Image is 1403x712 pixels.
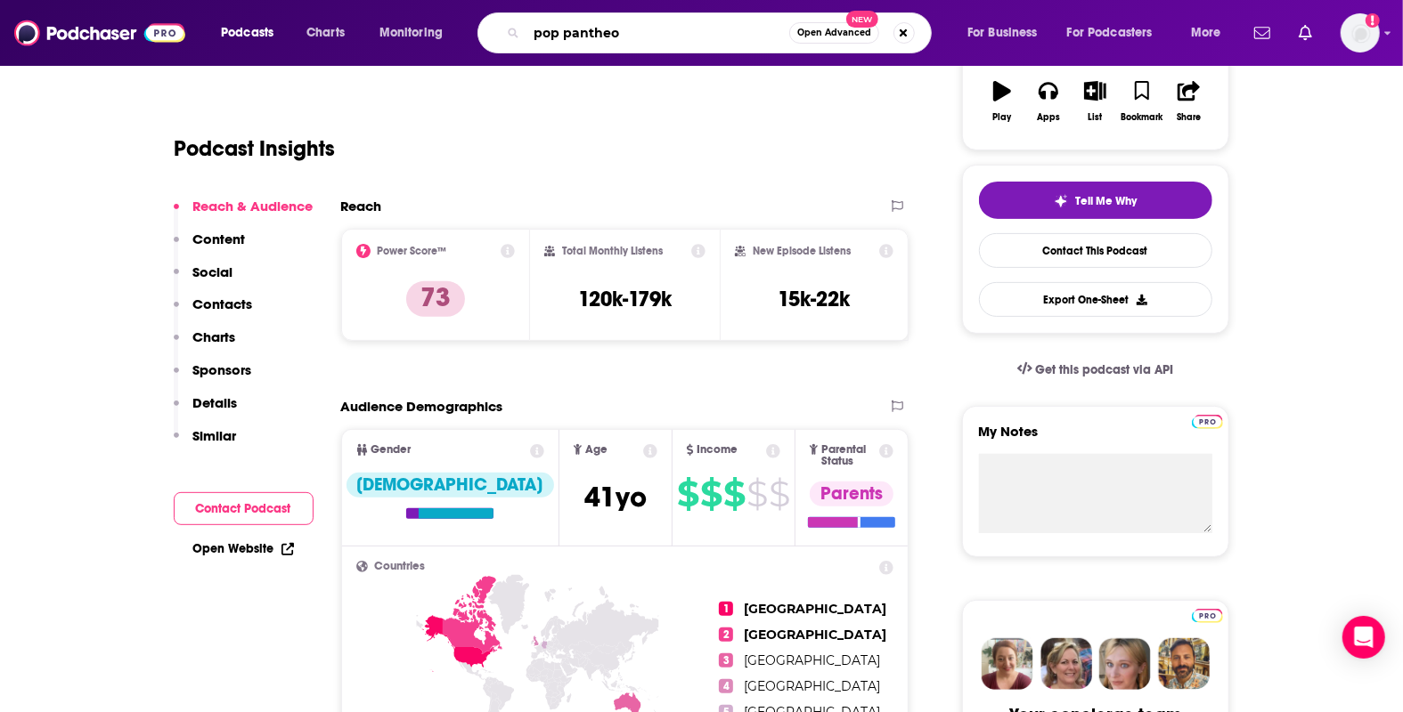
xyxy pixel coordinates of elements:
[979,233,1212,268] a: Contact This Podcast
[697,444,738,456] span: Income
[1121,112,1162,123] div: Bookmark
[1192,606,1223,623] a: Pro website
[174,198,314,231] button: Reach & Audience
[1192,609,1223,623] img: Podchaser Pro
[979,282,1212,317] button: Export One-Sheet
[979,69,1025,133] button: Play
[779,286,851,312] h3: 15k-22k
[174,361,252,394] button: Sponsors
[1177,112,1201,123] div: Share
[797,28,871,37] span: Open Advanced
[744,601,886,617] span: [GEOGRAPHIC_DATA]
[1341,13,1380,53] img: User Profile
[719,627,733,642] span: 2
[193,231,246,247] p: Content
[723,480,745,508] span: $
[846,11,878,28] span: New
[371,444,412,456] span: Gender
[1342,616,1385,659] div: Open Intercom Messenger
[585,444,608,456] span: Age
[1035,362,1173,377] span: Get this podcast via API
[174,394,238,427] button: Details
[746,480,767,508] span: $
[821,444,877,467] span: Parental Status
[193,541,294,556] a: Open Website
[1158,638,1210,690] img: Jon Profile
[367,19,466,47] button: open menu
[379,20,443,45] span: Monitoring
[769,480,789,508] span: $
[1072,69,1118,133] button: List
[406,281,465,317] p: 73
[1056,19,1179,47] button: open menu
[744,678,880,694] span: [GEOGRAPHIC_DATA]
[193,198,314,214] p: Reach & Audience
[1075,194,1137,208] span: Tell Me Why
[494,12,949,53] div: Search podcasts, credits, & more...
[562,245,663,257] h2: Total Monthly Listens
[982,638,1033,690] img: Sydney Profile
[810,481,893,506] div: Parents
[1341,13,1380,53] span: Logged in as WorldWide452
[1366,13,1380,28] svg: Add a profile image
[753,245,851,257] h2: New Episode Listens
[979,423,1212,454] label: My Notes
[174,263,233,296] button: Social
[1191,20,1221,45] span: More
[221,20,273,45] span: Podcasts
[979,182,1212,219] button: tell me why sparkleTell Me Why
[1247,18,1277,48] a: Show notifications dropdown
[193,263,233,280] p: Social
[719,653,733,667] span: 3
[1341,13,1380,53] button: Show profile menu
[193,295,253,312] p: Contacts
[526,19,789,47] input: Search podcasts, credits, & more...
[193,361,252,378] p: Sponsors
[175,135,336,162] h1: Podcast Insights
[193,328,236,345] p: Charts
[1054,194,1068,208] img: tell me why sparkle
[1179,19,1244,47] button: open menu
[1165,69,1211,133] button: Share
[789,22,879,44] button: Open AdvancedNew
[744,652,880,668] span: [GEOGRAPHIC_DATA]
[1089,112,1103,123] div: List
[955,19,1060,47] button: open menu
[700,480,722,508] span: $
[174,427,237,460] button: Similar
[208,19,297,47] button: open menu
[1003,348,1188,392] a: Get this podcast via API
[295,19,355,47] a: Charts
[1099,638,1151,690] img: Jules Profile
[744,627,886,643] span: [GEOGRAPHIC_DATA]
[174,295,253,328] button: Contacts
[174,231,246,263] button: Content
[1192,412,1223,429] a: Pro website
[341,398,503,415] h2: Audience Demographics
[347,473,554,498] div: [DEMOGRAPHIC_DATA]
[375,561,426,572] span: Countries
[719,679,733,693] span: 4
[1025,69,1072,133] button: Apps
[1292,18,1319,48] a: Show notifications dropdown
[1119,69,1165,133] button: Bookmark
[306,20,345,45] span: Charts
[1037,112,1060,123] div: Apps
[677,480,698,508] span: $
[1192,415,1223,429] img: Podchaser Pro
[174,492,314,525] button: Contact Podcast
[1040,638,1092,690] img: Barbara Profile
[193,427,237,444] p: Similar
[992,112,1011,123] div: Play
[967,20,1038,45] span: For Business
[578,286,672,312] h3: 120k-179k
[341,198,382,214] h2: Reach
[193,394,238,411] p: Details
[14,16,185,50] img: Podchaser - Follow, Share and Rate Podcasts
[719,602,733,616] span: 1
[584,480,647,514] span: 41 yo
[1067,20,1153,45] span: For Podcasters
[378,245,447,257] h2: Power Score™
[174,328,236,361] button: Charts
